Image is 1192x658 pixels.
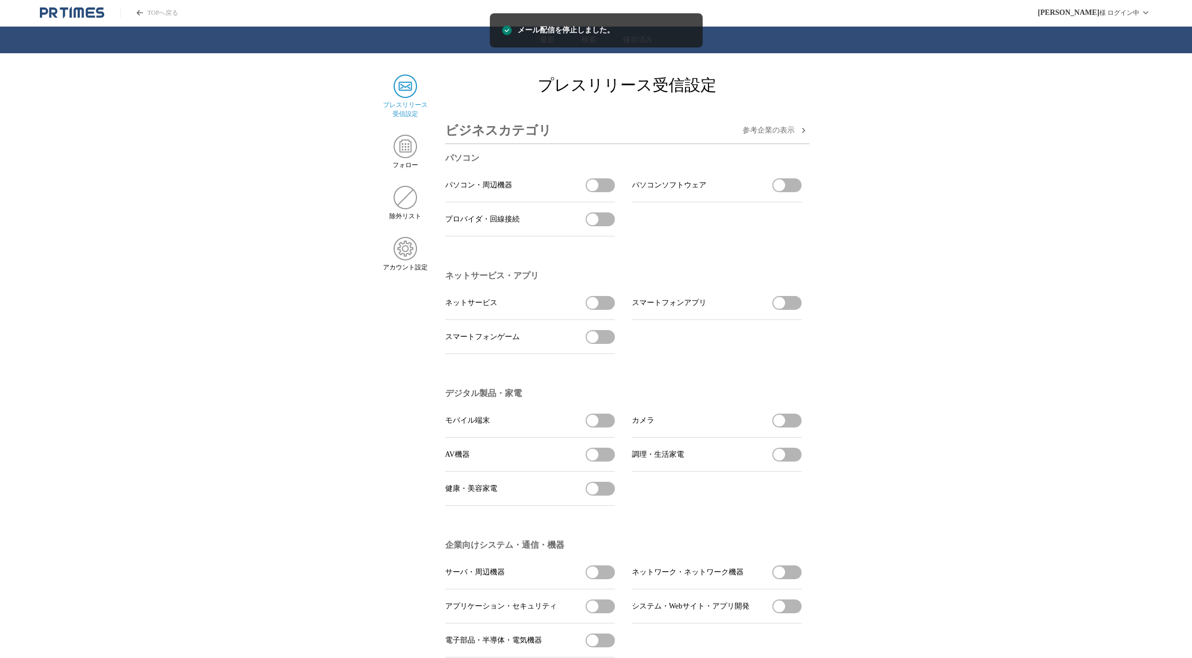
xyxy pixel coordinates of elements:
[383,237,428,272] a: アカウント設定アカウント設定
[445,118,552,143] h3: ビジネスカテゴリ
[445,484,497,493] span: 健康・美容家電
[445,602,557,611] span: アプリケーション・セキュリティ
[632,602,749,611] span: システム・Webサイト・アプリ開発
[445,567,505,577] span: サーバ・周辺機器
[518,24,614,36] span: メール配信を停止しました。
[445,270,802,282] h3: ネットサービス・アプリ
[632,298,706,308] span: スマートフォンアプリ
[394,186,417,209] img: 除外リスト
[383,75,428,119] a: プレスリリース 受信設定プレスリリース 受信設定
[383,101,428,119] span: プレスリリース 受信設定
[743,126,795,135] span: 参考企業の 表示
[632,416,654,425] span: カメラ
[632,567,744,577] span: ネットワーク・ネットワーク機器
[383,135,428,170] a: フォローフォロー
[394,75,417,98] img: プレスリリース 受信設定
[632,450,684,459] span: 調理・生活家電
[743,124,810,137] button: 参考企業の表示
[394,237,417,260] img: アカウント設定
[383,186,428,221] a: 除外リスト除外リスト
[445,450,470,459] span: AV機器
[389,212,421,221] span: 除外リスト
[445,332,520,342] span: スマートフォンゲーム
[445,180,512,190] span: パソコン・周辺機器
[383,263,428,272] span: アカウント設定
[445,298,497,308] span: ネットサービス
[1038,9,1099,17] span: [PERSON_NAME]
[445,416,490,425] span: モバイル端末
[445,388,802,399] h3: デジタル製品・家電
[394,135,417,158] img: フォロー
[445,636,542,645] span: 電子部品・半導体・電気機器
[632,180,706,190] span: パソコンソフトウェア
[40,6,104,19] a: PR TIMESのトップページはこちら
[445,153,802,164] h3: パソコン
[445,75,810,96] h2: プレスリリース受信設定
[445,215,520,224] span: プロバイダ・回線接続
[445,540,802,551] h3: 企業向けシステム・通信・機器
[120,9,178,18] a: PR TIMESのトップページはこちら
[393,161,418,170] span: フォロー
